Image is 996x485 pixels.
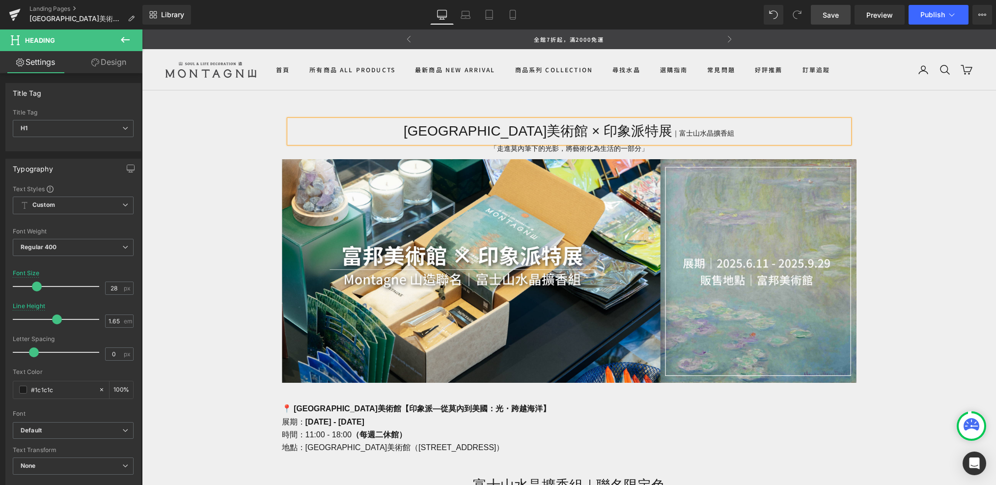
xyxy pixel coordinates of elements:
[25,36,55,44] span: Heading
[73,51,144,73] a: Design
[124,285,132,291] span: px
[13,185,134,193] div: Text Styles
[13,410,134,417] div: Font
[392,5,463,14] p: 全館7折起，滿2000免運
[855,5,905,25] a: Preview
[13,84,42,97] div: Title Tag
[775,34,830,46] nav: 次要導覽
[787,5,807,25] button: Redo
[613,35,641,45] a: 好評推薦
[470,35,498,45] summary: 尋找水晶
[518,35,546,45] summary: 選購指南
[134,35,148,45] a: 首頁
[501,5,525,25] a: Mobile
[530,100,592,108] span: ｜富士山水晶擴香組
[31,384,94,395] input: Color
[373,35,451,45] summary: 商品系列 Collection
[124,318,132,324] span: em
[13,369,134,375] div: Text Color
[13,109,134,116] div: Title Tag
[32,201,55,209] b: Custom
[110,381,133,399] div: %
[866,10,893,20] span: Preview
[661,35,689,45] a: 訂單追蹤
[152,375,409,383] strong: [GEOGRAPHIC_DATA]美術館【印象派—從莫內到美國：光・跨越海洋】
[764,5,783,25] button: Undo
[13,303,45,310] div: Line Height
[21,243,57,251] b: Regular 400
[134,35,756,45] nav: 主要導覽
[565,35,593,45] summary: 常見問題
[13,228,134,235] div: Font Weight
[823,10,839,20] span: Save
[140,386,715,399] p: 展期：
[142,5,191,25] a: New Library
[140,373,715,386] p: 📍
[262,94,530,109] span: [GEOGRAPHIC_DATA]美術館 × 印象派特展
[147,114,707,125] p: 「走進莫內筆下的光影，將藝術化為生活的一部分」
[13,336,134,342] div: Letter Spacing
[13,270,40,277] div: Font Size
[124,351,132,357] span: px
[140,412,715,425] p: 地點：[GEOGRAPHIC_DATA]美術館（[STREET_ADDRESS]）
[161,10,184,19] span: Library
[273,35,354,45] a: 最新商品 New Arrival
[21,462,36,469] b: None
[29,15,124,23] span: [GEOGRAPHIC_DATA]美術館 × 印象派特展
[13,447,134,454] div: Text Transform
[920,11,945,19] span: Publish
[909,5,968,25] button: Publish
[29,5,142,13] a: Landing Pages
[972,5,992,25] button: More
[210,401,265,409] strong: （每週二休館）
[13,159,53,173] div: Typography
[477,5,501,25] a: Tablet
[21,427,42,435] i: Default
[164,388,222,397] strong: [DATE] - [DATE]
[963,452,986,475] div: Open Intercom Messenger
[430,5,454,25] a: Desktop
[331,448,523,463] span: 富士山水晶擴香組｜聯名限定色
[21,124,28,132] b: H1
[454,5,477,25] a: Laptop
[140,399,715,412] p: 時間：11:00 - 18:00
[167,35,253,45] a: 所有商品 All Products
